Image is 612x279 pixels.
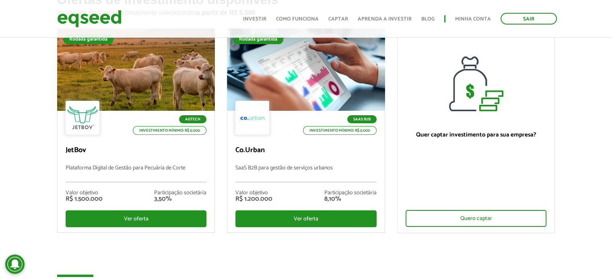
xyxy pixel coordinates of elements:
p: JetBov [66,146,207,155]
p: Plataforma Digital de Gestão para Pecuária de Corte [66,165,207,182]
div: 3,50% [154,196,206,202]
div: Valor objetivo [66,190,103,196]
a: Quer captar investimento para sua empresa? Quero captar [397,29,555,233]
div: Quero captar [406,210,547,227]
a: Como funciona [276,16,319,22]
img: EqSeed [57,8,122,29]
p: Quer captar investimento para sua empresa? [406,131,547,138]
a: Blog [421,16,435,22]
a: Investir [243,16,266,22]
p: SaaS B2B para gestão de serviços urbanos [235,165,377,182]
div: Participação societária [154,190,206,196]
a: Captar [328,16,348,22]
a: Aprenda a investir [358,16,412,22]
a: Rodada garantida Agtech Investimento mínimo: R$ 5.000 JetBov Plataforma Digital de Gestão para Pe... [57,29,215,233]
a: Sair [501,13,557,24]
div: 8,10% [324,196,377,202]
div: Valor objetivo [235,190,272,196]
a: Rodada garantida SaaS B2B Investimento mínimo: R$ 5.000 Co.Urban SaaS B2B para gestão de serviços... [227,29,385,233]
p: Co.Urban [235,146,377,155]
div: Ver oferta [66,210,207,227]
a: Minha conta [455,16,491,22]
div: Rodada garantida [233,35,283,44]
div: Participação societária [324,190,377,196]
p: SaaS B2B [347,115,377,123]
div: R$ 1.500.000 [66,196,103,202]
div: R$ 1.200.000 [235,196,272,202]
p: Investimento mínimo: R$ 5.000 [303,126,377,135]
div: Ver oferta [235,210,377,227]
div: Rodada garantida [63,35,113,44]
p: Agtech [179,115,206,123]
p: Investimento mínimo: R$ 5.000 [133,126,206,135]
